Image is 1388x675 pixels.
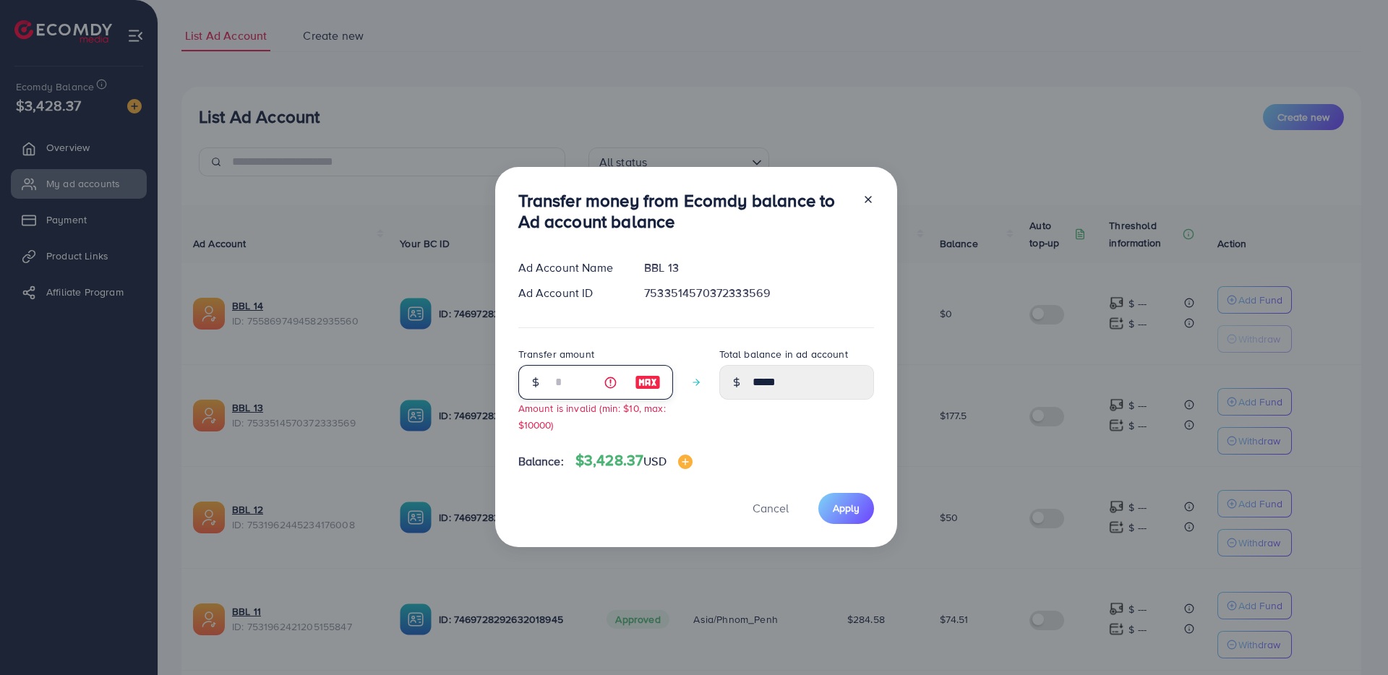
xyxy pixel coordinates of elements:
label: Transfer amount [518,347,594,361]
small: Amount is invalid (min: $10, max: $10000) [518,401,666,431]
span: Balance: [518,453,564,470]
span: Cancel [753,500,789,516]
button: Cancel [734,493,807,524]
img: image [635,374,661,391]
div: 7533514570372333569 [633,285,885,301]
iframe: Chat [1327,610,1377,664]
div: Ad Account Name [507,259,633,276]
div: BBL 13 [633,259,885,276]
span: USD [643,453,666,469]
span: Apply [833,501,860,515]
button: Apply [818,493,874,524]
h4: $3,428.37 [575,452,693,470]
div: Ad Account ID [507,285,633,301]
img: image [678,455,693,469]
h3: Transfer money from Ecomdy balance to Ad account balance [518,190,851,232]
label: Total balance in ad account [719,347,848,361]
